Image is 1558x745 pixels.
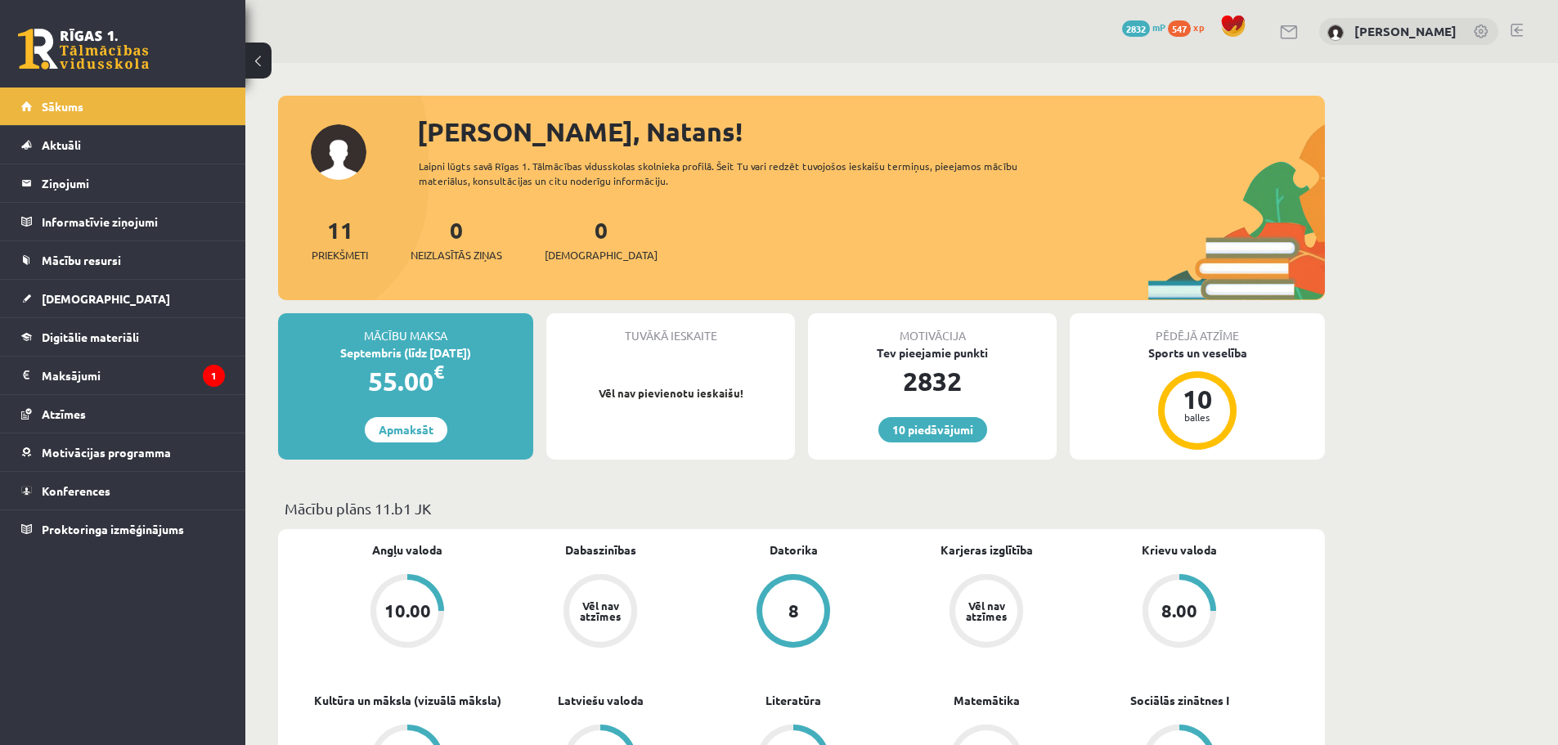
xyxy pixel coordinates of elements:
div: 55.00 [278,361,533,401]
a: 10 piedāvājumi [878,417,987,442]
span: Sākums [42,99,83,114]
a: Rīgas 1. Tālmācības vidusskola [18,29,149,70]
a: Dabaszinības [565,541,636,559]
div: 2832 [808,361,1057,401]
legend: Maksājumi [42,357,225,394]
span: Motivācijas programma [42,445,171,460]
div: [PERSON_NAME], Natans! [417,112,1325,151]
div: 10.00 [384,602,431,620]
a: Matemātika [954,692,1020,709]
a: Sociālās zinātnes I [1130,692,1229,709]
a: Atzīmes [21,395,225,433]
div: 8 [788,602,799,620]
a: Digitālie materiāli [21,318,225,356]
div: Septembris (līdz [DATE]) [278,344,533,361]
a: 8.00 [1083,574,1276,651]
div: Sports un veselība [1070,344,1325,361]
div: Vēl nav atzīmes [577,600,623,622]
span: € [433,360,444,384]
div: Pēdējā atzīme [1070,313,1325,344]
legend: Informatīvie ziņojumi [42,203,225,240]
a: Ziņojumi [21,164,225,202]
a: Datorika [770,541,818,559]
div: 8.00 [1161,602,1197,620]
a: Mācību resursi [21,241,225,279]
a: [DEMOGRAPHIC_DATA] [21,280,225,317]
span: 547 [1168,20,1191,37]
div: Vēl nav atzīmes [963,600,1009,622]
a: Informatīvie ziņojumi [21,203,225,240]
div: balles [1173,412,1222,422]
legend: Ziņojumi [42,164,225,202]
span: Atzīmes [42,406,86,421]
a: Latviešu valoda [558,692,644,709]
a: Krievu valoda [1142,541,1217,559]
span: [DEMOGRAPHIC_DATA] [545,247,658,263]
a: Literatūra [766,692,821,709]
span: Digitālie materiāli [42,330,139,344]
span: Aktuāli [42,137,81,152]
div: Mācību maksa [278,313,533,344]
span: xp [1193,20,1204,34]
a: 547 xp [1168,20,1212,34]
a: Maksājumi1 [21,357,225,394]
img: Natans Ginzburgs [1327,25,1344,41]
span: [DEMOGRAPHIC_DATA] [42,291,170,306]
a: 2832 mP [1122,20,1165,34]
a: 0[DEMOGRAPHIC_DATA] [545,215,658,263]
div: Tev pieejamie punkti [808,344,1057,361]
div: Laipni lūgts savā Rīgas 1. Tālmācības vidusskolas skolnieka profilā. Šeit Tu vari redzēt tuvojošo... [419,159,1047,188]
p: Mācību plāns 11.b1 JK [285,497,1318,519]
a: 8 [697,574,890,651]
span: mP [1152,20,1165,34]
span: Neizlasītās ziņas [411,247,502,263]
p: Vēl nav pievienotu ieskaišu! [555,385,787,402]
div: 10 [1173,386,1222,412]
a: 0Neizlasītās ziņas [411,215,502,263]
a: Konferences [21,472,225,509]
div: Tuvākā ieskaite [546,313,795,344]
a: Proktoringa izmēģinājums [21,510,225,548]
a: Vēl nav atzīmes [890,574,1083,651]
a: Karjeras izglītība [941,541,1033,559]
span: Mācību resursi [42,253,121,267]
div: Motivācija [808,313,1057,344]
a: Kultūra un māksla (vizuālā māksla) [314,692,501,709]
span: Proktoringa izmēģinājums [42,522,184,536]
a: Sports un veselība 10 balles [1070,344,1325,452]
a: Motivācijas programma [21,433,225,471]
a: Angļu valoda [372,541,442,559]
a: Apmaksāt [365,417,447,442]
span: 2832 [1122,20,1150,37]
a: 10.00 [311,574,504,651]
i: 1 [203,365,225,387]
a: Vēl nav atzīmes [504,574,697,651]
span: Konferences [42,483,110,498]
a: Aktuāli [21,126,225,164]
span: Priekšmeti [312,247,368,263]
a: [PERSON_NAME] [1354,23,1457,39]
a: Sākums [21,88,225,125]
a: 11Priekšmeti [312,215,368,263]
